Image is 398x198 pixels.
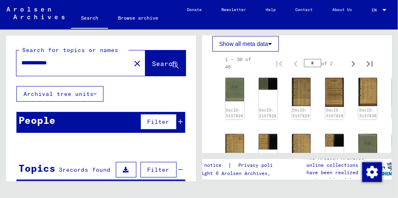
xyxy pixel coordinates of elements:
img: 001.jpg [292,134,311,160]
div: of 2 [304,59,345,67]
img: 001.jpg [225,134,244,161]
mat-label: Search for topics or names [22,46,118,54]
mat-icon: close [132,59,142,68]
a: Browse archive [108,8,168,28]
span: Search [152,59,177,68]
img: 002.jpg [259,78,277,90]
p: The Arolsen Archives online collections [306,154,368,169]
button: Next page [345,55,361,71]
button: Clear [129,55,145,71]
p: Copyright © Arolsen Archives, 2021 [187,170,288,177]
div: People [18,113,55,127]
a: DocID: 5157829 [326,108,343,118]
div: Topics [18,161,55,175]
img: 001.jpg [359,134,377,157]
button: Last page [361,55,378,71]
button: Show all meta data [212,36,279,52]
img: 002.jpg [325,78,344,107]
button: Previous page [288,55,304,71]
button: Search [145,50,186,76]
mat-select-trigger: EN [372,7,377,13]
button: First page [271,55,288,71]
a: DocID: 5157828 [226,108,243,118]
img: 001.jpg [292,78,311,106]
div: | [187,161,288,170]
span: Filter [147,118,170,125]
a: Search [71,8,108,30]
a: DocID: 5157829 [292,108,310,118]
button: Filter [140,114,177,130]
img: 002.jpg [259,134,277,150]
span: Filter [147,166,170,173]
a: DocID: 5157830 [359,108,377,118]
span: records found [62,166,110,173]
a: DocID: 5157828 [259,108,276,118]
img: Arolsen_neg.svg [7,7,64,19]
img: 002.jpg [325,134,344,147]
img: Zustimmung ändern [362,162,382,182]
p: have been realized in partnership with [306,169,368,184]
img: 001.jpg [225,78,244,101]
button: Filter [140,162,177,178]
button: Archival tree units [16,86,104,102]
span: 3 [59,166,62,173]
a: Privacy policy [232,161,288,170]
div: 1 – 30 of 46 [225,56,258,71]
a: Legal notice [187,161,228,170]
img: 001.jpg [359,78,377,106]
div: Zustimmung ändern [362,162,382,182]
